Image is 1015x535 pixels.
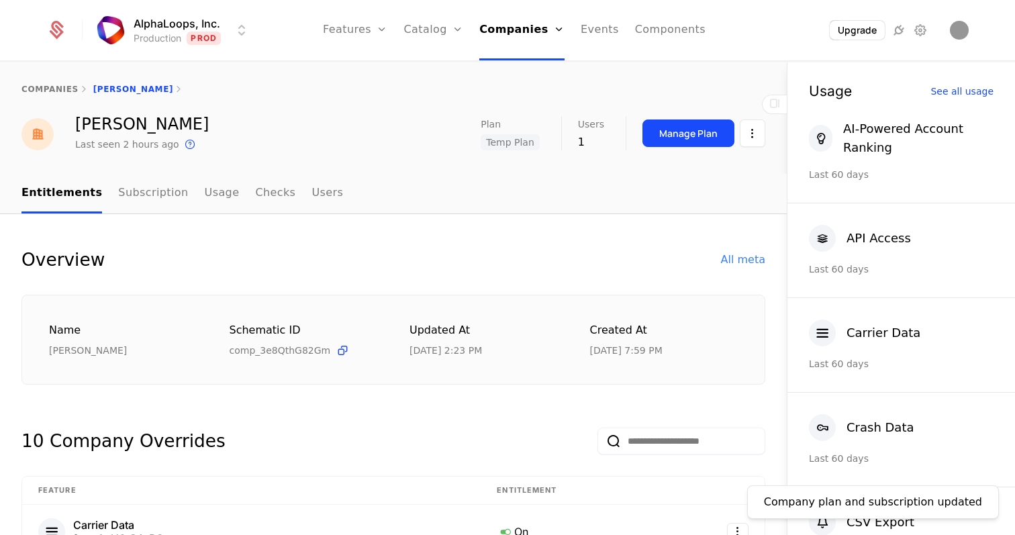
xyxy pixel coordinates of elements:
a: companies [21,85,79,94]
div: 1 [578,134,604,150]
div: Name [49,322,197,339]
div: API Access [847,229,911,248]
img: Matt Fleming [950,21,969,40]
span: Plan [481,119,501,129]
div: Manage Plan [659,127,718,140]
a: Subscription [118,174,188,213]
a: Users [311,174,343,213]
div: All meta [721,252,765,268]
div: [PERSON_NAME] [49,344,197,357]
button: API Access [809,225,911,252]
div: Carrier Data [847,324,920,342]
span: Users [578,119,604,129]
div: See all usage [930,87,994,96]
div: 10 Company Overrides [21,428,226,454]
div: Last seen 2 hours ago [75,138,179,151]
span: comp_3e8QthG82Gm [230,344,331,357]
button: AI-Powered Account Ranking [809,119,994,157]
div: Last 60 days [809,357,994,371]
a: Entitlements [21,174,102,213]
nav: Main [21,174,765,213]
img: AlphaLoops, Inc. [95,14,127,46]
div: 8/11/25, 2:23 PM [409,344,482,357]
button: Open user button [950,21,969,40]
div: 7/26/25, 7:59 PM [590,344,663,357]
img: Matt [21,118,54,150]
button: Crash Data [809,414,914,441]
div: Company plan and subscription updated [764,494,982,510]
div: Last 60 days [809,452,994,465]
div: Created at [590,322,738,339]
div: Crash Data [847,418,914,437]
button: Upgrade [830,21,885,40]
span: Prod [187,32,221,45]
span: Temp Plan [481,134,540,150]
a: Integrations [891,22,907,38]
a: Usage [205,174,240,213]
button: Select action [740,119,765,147]
div: Carrier Data [73,520,167,530]
button: Carrier Data [809,320,920,346]
th: Feature [22,477,481,505]
button: Select environment [99,15,250,45]
div: Schematic ID [230,322,378,338]
th: Entitlement [481,477,660,505]
div: Overview [21,246,105,273]
a: Checks [255,174,295,213]
div: AI-Powered Account Ranking [843,119,994,157]
ul: Choose Sub Page [21,174,343,213]
div: Updated at [409,322,558,339]
div: [PERSON_NAME] [75,116,209,132]
button: Manage Plan [642,119,734,147]
span: AlphaLoops, Inc. [134,15,220,32]
a: Settings [912,22,928,38]
div: Last 60 days [809,168,994,181]
div: Production [134,32,181,45]
div: Usage [809,84,852,98]
div: Last 60 days [809,262,994,276]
